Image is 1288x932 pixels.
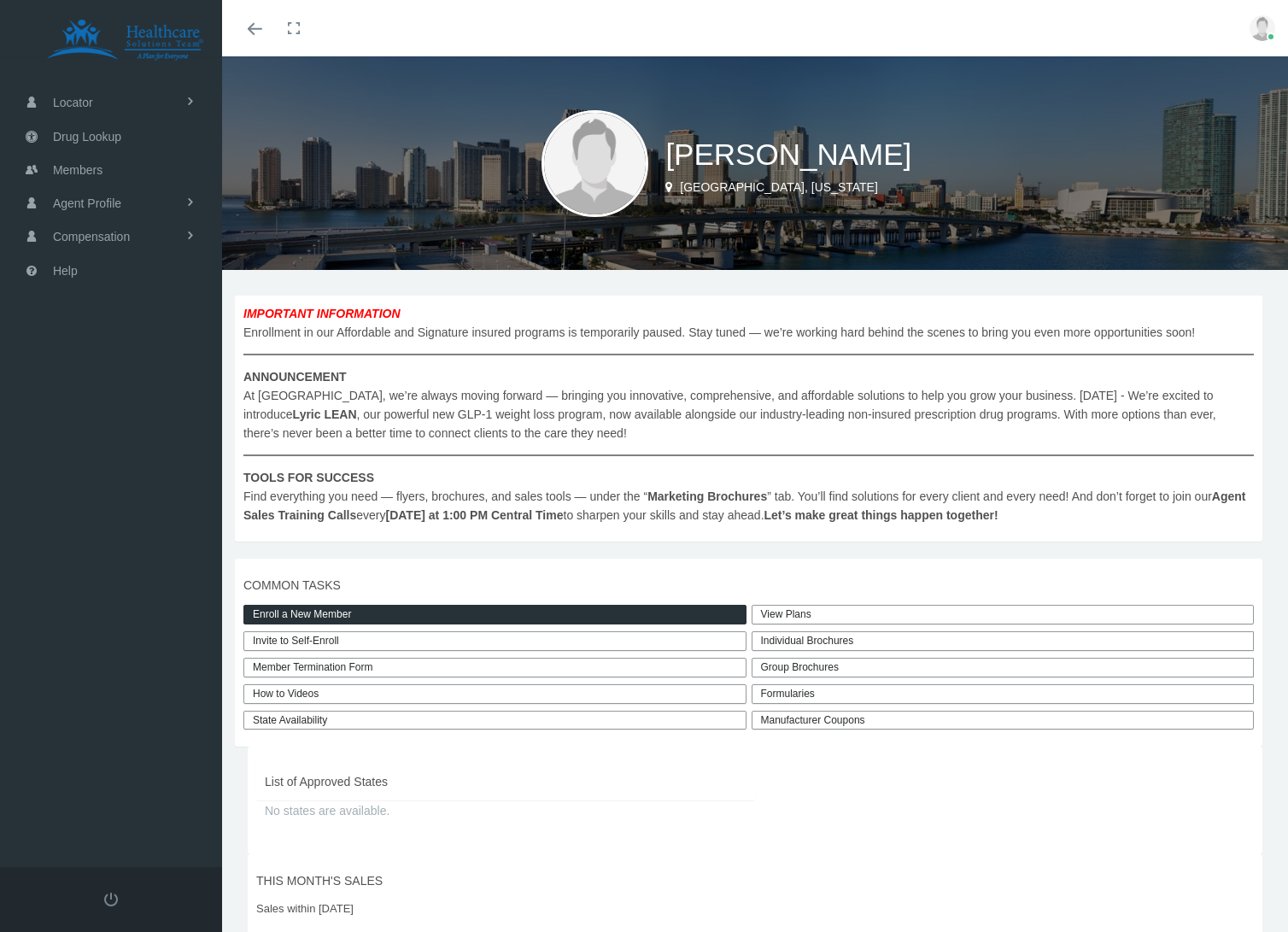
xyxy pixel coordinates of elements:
span: Help [53,255,78,287]
b: [DATE] at 1:00 PM Central Time [386,508,564,522]
span: No states are available. [265,801,746,820]
span: Locator [53,86,93,119]
span: Drug Lookup [53,120,121,153]
img: user-placeholder.jpg [542,110,648,217]
span: Agent Profile [53,187,121,220]
span: [PERSON_NAME] [665,138,911,171]
span: Compensation [53,220,130,253]
b: Let’s make great things happen together! [764,508,998,522]
img: user-placeholder.jpg [1250,15,1275,41]
span: List of Approved States [265,772,746,791]
div: Group Brochures [752,658,1255,677]
img: HEALTHCARE SOLUTIONS TEAM, LLC [22,19,227,62]
b: TOOLS FOR SUCCESS [243,471,374,484]
a: Manufacturer Coupons [752,711,1255,730]
span: COMMON TASKS [243,576,1254,595]
a: Invite to Self-Enroll [243,631,746,651]
b: ANNOUNCEMENT [243,370,347,384]
span: THIS MONTH'S SALES [256,871,1254,890]
a: Member Termination Form [243,658,746,677]
a: State Availability [243,711,746,730]
b: Agent Sales Training Calls [243,489,1246,522]
a: Enroll a New Member [243,605,746,624]
b: Lyric LEAN [293,407,357,421]
div: Individual Brochures [752,631,1255,651]
b: IMPORTANT INFORMATION [243,307,401,320]
span: Enrollment in our Affordable and Signature insured programs is temporarily paused. Stay tuned — w... [243,304,1254,525]
a: How to Videos [243,684,746,704]
b: Marketing Brochures [647,489,767,503]
a: View Plans [752,605,1255,624]
span: [GEOGRAPHIC_DATA], [US_STATE] [680,180,878,194]
div: Formularies [752,684,1255,704]
span: Sales within [DATE] [256,900,1254,917]
span: Members [53,154,102,186]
